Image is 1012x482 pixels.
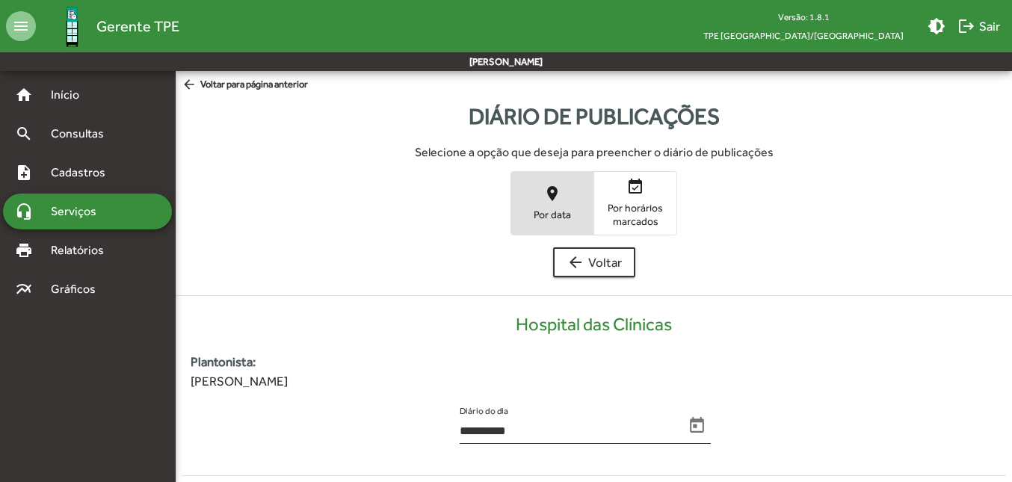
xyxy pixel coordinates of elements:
span: Relatórios [42,241,123,259]
mat-icon: multiline_chart [15,280,33,298]
button: Voltar [553,247,635,277]
a: Gerente TPE [36,2,179,51]
mat-icon: arrow_back [567,253,584,271]
mat-icon: place [543,185,561,203]
span: Sair [957,13,1000,40]
button: Open calendar [684,413,710,439]
h6: Selecione a opção que deseja para preencher o diário de publicações [188,145,1000,159]
span: Início [42,86,101,104]
span: Voltar [567,249,622,276]
mat-icon: search [15,125,33,143]
span: [PERSON_NAME] [191,372,997,392]
button: Sair [951,13,1006,40]
mat-icon: logout [957,17,975,35]
mat-icon: brightness_medium [928,17,945,35]
mat-icon: note_add [15,164,33,182]
div: Diário de publicações [176,99,1012,133]
mat-icon: menu [6,11,36,41]
strong: Plantonista: [191,353,997,372]
h4: Hospital das Clínicas [176,314,1012,336]
button: Por horários marcados [594,172,676,234]
mat-icon: headset_mic [15,203,33,220]
mat-icon: event_available [626,178,644,196]
span: Gráficos [42,280,116,298]
mat-icon: arrow_back [182,77,200,93]
button: Por data [511,172,593,234]
span: TPE [GEOGRAPHIC_DATA]/[GEOGRAPHIC_DATA] [691,26,916,45]
span: Serviços [42,203,117,220]
span: Consultas [42,125,123,143]
span: Por horários marcados [598,201,673,228]
mat-icon: home [15,86,33,104]
span: Por data [515,208,590,221]
span: Cadastros [42,164,125,182]
div: Versão: 1.8.1 [691,7,916,26]
img: Logo [48,2,96,51]
mat-icon: print [15,241,33,259]
span: Voltar para página anterior [182,77,308,93]
span: Gerente TPE [96,14,179,38]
